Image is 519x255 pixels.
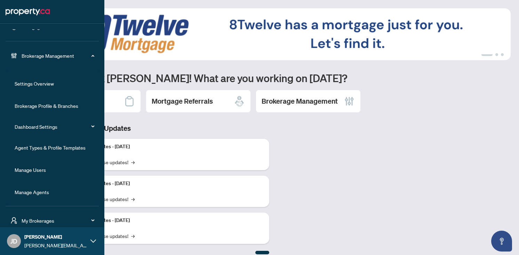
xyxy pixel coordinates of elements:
[495,53,498,56] button: 2
[15,80,54,87] a: Settings Overview
[131,158,135,166] span: →
[15,103,78,109] a: Brokerage Profile & Branches
[36,8,511,60] img: Slide 0
[22,217,94,224] span: My Brokerages
[73,217,264,224] p: Platform Updates - [DATE]
[22,24,63,30] a: Mortgage Referrals
[15,123,57,130] a: Dashboard Settings
[36,123,269,133] h3: Brokerage & Industry Updates
[24,233,87,241] span: [PERSON_NAME]
[24,241,87,249] span: [PERSON_NAME][EMAIL_ADDRESS][PERSON_NAME][DOMAIN_NAME]
[36,71,511,85] h1: Welcome back [PERSON_NAME]! What are you working on [DATE]?
[491,231,512,252] button: Open asap
[262,96,338,106] h2: Brokerage Management
[73,180,264,188] p: Platform Updates - [DATE]
[152,96,213,106] h2: Mortgage Referrals
[481,53,493,56] button: 1
[131,232,135,240] span: →
[73,143,264,151] p: Platform Updates - [DATE]
[15,167,46,173] a: Manage Users
[22,52,94,59] span: Brokerage Management
[6,6,50,17] img: logo
[501,53,504,56] button: 3
[10,217,17,224] span: user-switch
[10,236,17,246] span: JD
[131,195,135,203] span: →
[15,189,49,195] a: Manage Agents
[15,144,86,151] a: Agent Types & Profile Templates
